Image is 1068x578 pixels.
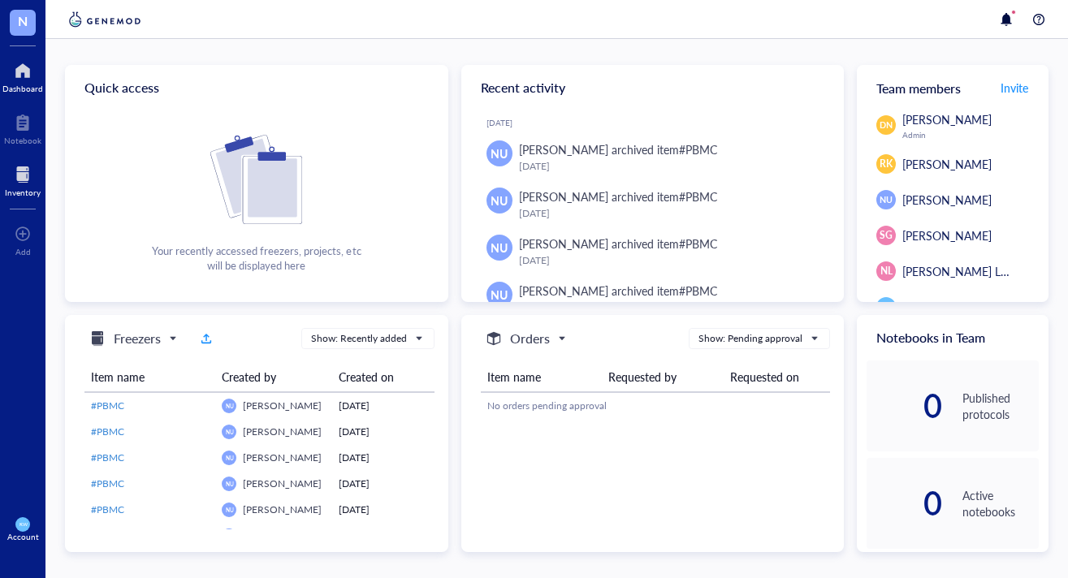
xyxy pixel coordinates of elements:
[880,228,893,243] span: SG
[491,239,508,257] span: NU
[902,299,992,315] span: [PERSON_NAME]
[698,331,802,346] div: Show: Pending approval
[15,247,31,257] div: Add
[5,162,41,197] a: Inventory
[5,188,41,197] div: Inventory
[65,65,448,110] div: Quick access
[84,362,215,392] th: Item name
[91,477,209,491] a: #PBMC
[243,425,322,438] span: [PERSON_NAME]
[519,205,819,222] div: [DATE]
[880,157,893,171] span: RK
[225,403,233,409] span: NU
[679,235,717,252] div: #PBMC
[91,451,209,465] a: #PBMC
[857,65,1049,110] div: Team members
[491,144,508,162] span: NU
[2,58,43,93] a: Dashboard
[2,84,43,93] div: Dashboard
[91,503,209,517] a: #PBMC
[519,252,819,269] div: [DATE]
[339,451,428,465] div: [DATE]
[880,193,893,206] span: NU
[210,135,302,224] img: Cf+DiIyRRx+BTSbnYhsZzE9to3+AfuhVxcka4spAAAAAElFTkSuQmCC
[91,503,124,516] span: #PBMC
[91,451,124,464] span: #PBMC
[91,528,124,542] span: #PBMC
[243,399,322,412] span: [PERSON_NAME]
[902,156,992,172] span: [PERSON_NAME]
[962,390,1039,422] div: Published protocols
[18,11,28,31] span: N
[65,10,145,29] img: genemod-logo
[1001,80,1028,96] span: Invite
[519,158,819,175] div: [DATE]
[519,188,717,205] div: [PERSON_NAME] archived item
[902,111,992,127] span: [PERSON_NAME]
[7,532,39,541] div: Account
[243,451,322,464] span: [PERSON_NAME]
[461,65,845,110] div: Recent activity
[91,528,209,543] a: #PBMC
[339,503,428,517] div: [DATE]
[679,188,717,205] div: #PBMC
[962,487,1039,520] div: Active notebooks
[519,235,717,252] div: [PERSON_NAME] archived item
[91,399,124,412] span: #PBMC
[724,362,831,392] th: Requested on
[486,118,832,127] div: [DATE]
[19,521,27,527] span: KW
[339,425,428,439] div: [DATE]
[339,528,428,543] div: [DATE]
[339,399,428,413] div: [DATE]
[867,393,943,419] div: 0
[91,477,124,490] span: #PBMC
[902,227,992,244] span: [PERSON_NAME]
[902,130,1039,140] div: Admin
[867,490,943,516] div: 0
[114,329,161,348] h5: Freezers
[91,425,209,439] a: #PBMC
[225,481,233,487] span: NU
[880,119,893,132] span: DN
[1000,75,1029,101] button: Invite
[339,477,428,491] div: [DATE]
[152,244,361,273] div: Your recently accessed freezers, projects, etc will be displayed here
[880,301,893,313] span: KW
[225,429,233,435] span: NU
[243,477,322,490] span: [PERSON_NAME]
[902,192,992,208] span: [PERSON_NAME]
[902,263,1013,279] span: [PERSON_NAME] Lab
[311,331,407,346] div: Show: Recently added
[679,141,717,157] div: #PBMC
[91,425,124,438] span: #PBMC
[602,362,724,392] th: Requested by
[491,192,508,209] span: NU
[4,110,41,145] a: Notebook
[243,503,322,516] span: [PERSON_NAME]
[225,507,233,513] span: NU
[510,329,550,348] h5: Orders
[487,399,824,413] div: No orders pending approval
[215,362,332,392] th: Created by
[4,136,41,145] div: Notebook
[481,362,603,392] th: Item name
[880,264,893,278] span: NL
[519,140,717,158] div: [PERSON_NAME] archived item
[332,362,435,392] th: Created on
[225,455,233,461] span: NU
[91,399,209,413] a: #PBMC
[243,528,322,542] span: [PERSON_NAME]
[857,315,1049,360] div: Notebooks in Team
